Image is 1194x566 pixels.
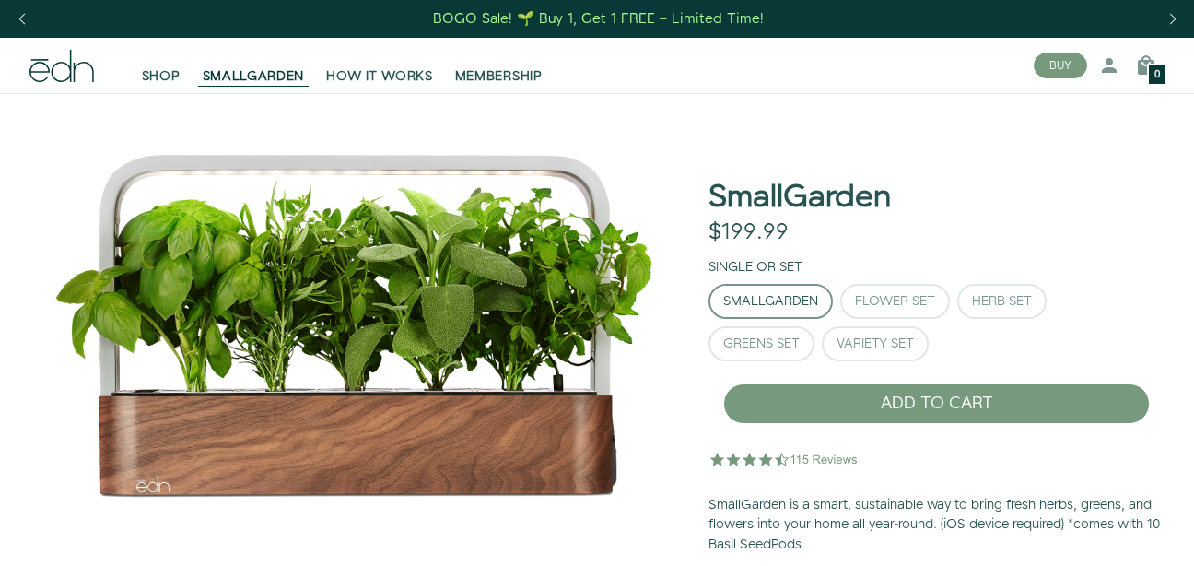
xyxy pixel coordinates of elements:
span: SMALLGARDEN [203,67,305,86]
span: HOW IT WORKS [326,67,432,86]
div: $199.99 [708,219,789,246]
img: 4.5 star rating [708,441,860,478]
a: BOGO Sale! 🌱 Buy 1, Get 1 FREE – Limited Time! [432,5,767,33]
div: SmallGarden [723,295,818,308]
span: MEMBERSHIP [455,67,543,86]
div: Flower Set [855,295,935,308]
h1: SmallGarden [708,181,891,215]
button: BUY [1034,53,1087,78]
a: SMALLGARDEN [192,45,316,86]
div: 1 / 6 [29,93,679,554]
a: SHOP [131,45,192,86]
button: Flower Set [840,284,950,319]
label: Single or Set [708,258,802,277]
button: Variety Set [822,326,929,361]
div: Herb Set [972,295,1032,308]
div: BOGO Sale! 🌱 Buy 1, Get 1 FREE – Limited Time! [433,9,764,29]
button: SmallGarden [708,284,833,319]
a: HOW IT WORKS [315,45,443,86]
span: 0 [1154,70,1160,80]
img: Official-EDN-SMALLGARDEN-HERB-HERO-SLV-2000px_4096x.png [29,93,679,554]
div: Variety Set [837,337,914,350]
a: MEMBERSHIP [444,45,554,86]
button: Herb Set [957,284,1047,319]
button: ADD TO CART [723,383,1150,424]
span: SHOP [142,67,181,86]
div: Greens Set [723,337,800,350]
button: Greens Set [708,326,814,361]
p: SmallGarden is a smart, sustainable way to bring fresh herbs, greens, and flowers into your home ... [708,496,1165,556]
